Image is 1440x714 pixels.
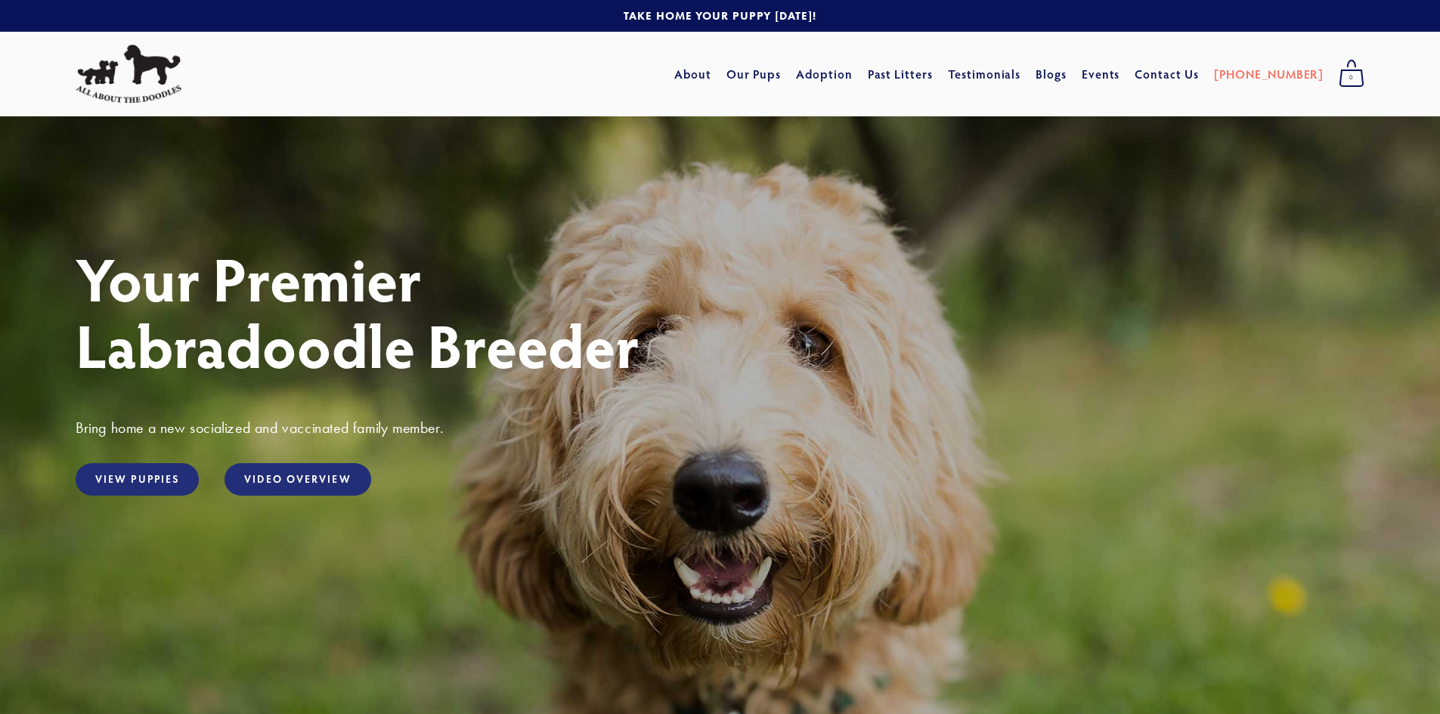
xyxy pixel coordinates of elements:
a: [PHONE_NUMBER] [1214,60,1324,88]
span: 0 [1339,68,1364,88]
a: View Puppies [76,463,199,496]
a: Video Overview [225,463,370,496]
a: Contact Us [1135,60,1199,88]
a: Past Litters [868,66,934,82]
a: Our Pups [726,60,782,88]
img: All About The Doodles [76,45,181,104]
a: 0 items in cart [1331,55,1372,93]
h3: Bring home a new socialized and vaccinated family member. [76,418,1364,437]
a: Events [1082,60,1120,88]
a: About [674,60,711,88]
a: Blogs [1036,60,1067,88]
a: Adoption [796,60,853,88]
h1: Your Premier Labradoodle Breeder [76,245,1364,378]
a: Testimonials [948,60,1021,88]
